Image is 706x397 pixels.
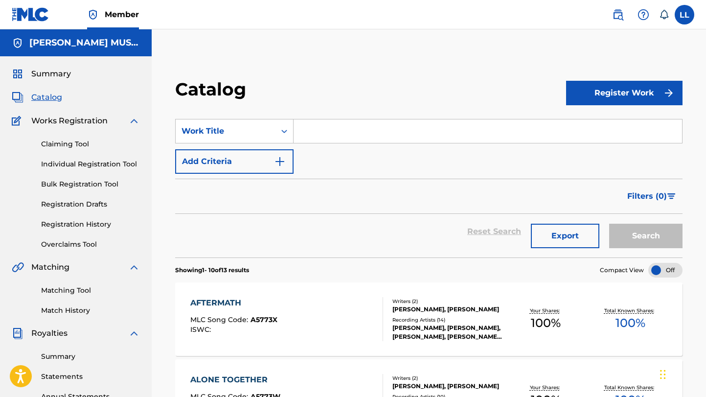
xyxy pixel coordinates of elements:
[604,307,657,314] p: Total Known Shares:
[190,325,213,334] span: ISWC :
[105,9,139,20] span: Member
[663,87,675,99] img: f7272a7cc735f4ea7f67.svg
[128,327,140,339] img: expand
[531,224,599,248] button: Export
[659,10,669,20] div: Notifications
[41,219,140,230] a: Registration History
[41,159,140,169] a: Individual Registration Tool
[12,37,23,49] img: Accounts
[31,115,108,127] span: Works Registration
[12,327,23,339] img: Royalties
[612,9,624,21] img: search
[41,239,140,250] a: Overclaims Tool
[128,115,140,127] img: expand
[175,266,249,275] p: Showing 1 - 10 of 13 results
[175,78,251,100] h2: Catalog
[392,298,503,305] div: Writers ( 2 )
[31,68,71,80] span: Summary
[274,156,286,167] img: 9d2ae6d4665cec9f34b9.svg
[392,374,503,382] div: Writers ( 2 )
[175,149,294,174] button: Add Criteria
[12,115,24,127] img: Works Registration
[12,7,49,22] img: MLC Logo
[175,119,683,257] form: Search Form
[392,316,503,324] div: Recording Artists ( 14 )
[31,327,68,339] span: Royalties
[660,360,666,389] div: Drag
[182,125,270,137] div: Work Title
[128,261,140,273] img: expand
[41,139,140,149] a: Claiming Tool
[604,384,657,391] p: Total Known Shares:
[608,5,628,24] a: Public Search
[566,81,683,105] button: Register Work
[12,68,71,80] a: SummarySummary
[12,92,62,103] a: CatalogCatalog
[190,315,251,324] span: MLC Song Code :
[392,382,503,391] div: [PERSON_NAME], [PERSON_NAME]
[12,68,23,80] img: Summary
[29,37,140,48] h5: LOGAN LYNN MUSIC
[41,372,140,382] a: Statements
[251,315,277,324] span: A5773X
[41,285,140,296] a: Matching Tool
[190,297,277,309] div: AFTERMATH
[41,179,140,189] a: Bulk Registration Tool
[12,92,23,103] img: Catalog
[530,307,562,314] p: Your Shares:
[634,5,653,24] div: Help
[531,314,561,332] span: 100 %
[175,282,683,356] a: AFTERMATHMLC Song Code:A5773XISWC:Writers (2)[PERSON_NAME], [PERSON_NAME]Recording Artists (14)[P...
[31,92,62,103] span: Catalog
[392,305,503,314] div: [PERSON_NAME], [PERSON_NAME]
[621,184,683,209] button: Filters (0)
[615,314,645,332] span: 100 %
[190,374,280,386] div: ALONE TOGETHER
[638,9,649,21] img: help
[657,350,706,397] iframe: Chat Widget
[600,266,644,275] span: Compact View
[392,324,503,341] div: [PERSON_NAME], [PERSON_NAME], [PERSON_NAME], [PERSON_NAME], [PERSON_NAME]
[41,199,140,210] a: Registration Drafts
[530,384,562,391] p: Your Shares:
[627,190,667,202] span: Filters ( 0 )
[679,254,706,333] iframe: Resource Center
[667,193,676,199] img: filter
[12,261,24,273] img: Matching
[675,5,694,24] div: User Menu
[31,261,69,273] span: Matching
[41,305,140,316] a: Match History
[41,351,140,362] a: Summary
[87,9,99,21] img: Top Rightsholder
